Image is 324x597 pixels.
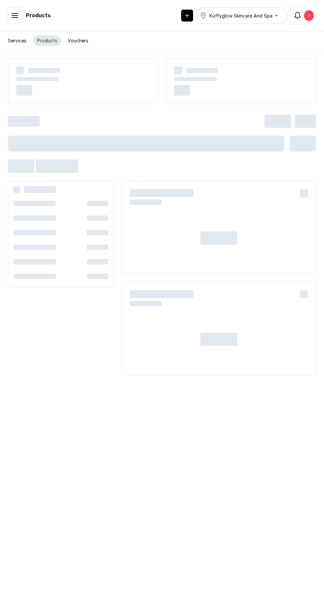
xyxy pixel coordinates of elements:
h1: Products [26,12,51,20]
button: 1 [290,7,317,24]
button: Services [4,35,30,46]
button: Vouchers [64,35,92,46]
div: 1 [304,10,314,21]
button: Kuffyglow Skincare And Spa [196,7,287,24]
button: Products [33,35,61,46]
span: Kuffyglow Skincare And Spa [209,12,272,19]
